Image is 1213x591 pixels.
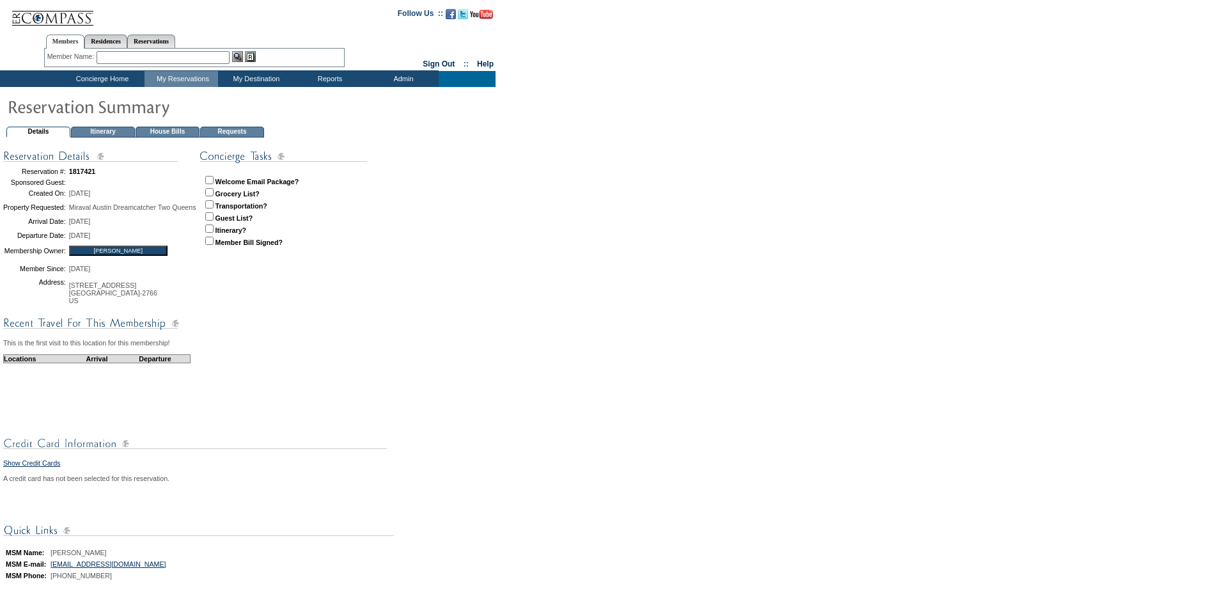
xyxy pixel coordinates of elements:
span: Miraval Austin Dreamcatcher Two Queens [69,203,196,211]
strong: Guest List? [215,214,253,222]
span: [DATE] [69,265,91,272]
span: [DATE] [69,232,91,239]
td: Locations [4,354,74,363]
img: subTtlConRecTravel.gif [3,315,179,331]
td: Requests [200,127,264,138]
img: View [232,51,243,62]
strong: Itinerary? [215,226,247,234]
strong: Grocery List? [215,190,260,198]
div: Member Name: [47,51,97,62]
span: [DATE] [69,217,91,225]
td: Reports [292,71,365,87]
div: A credit card has not been selected for this reservation. [3,475,392,482]
td: Member Since: [3,260,66,278]
a: Follow us on Twitter [458,13,468,20]
img: subTtlConQuickLinks.gif [3,523,394,539]
td: House Bills [136,127,200,138]
td: Arrival Date: [3,214,66,228]
img: Follow us on Twitter [458,9,468,19]
span: [STREET_ADDRESS] [GEOGRAPHIC_DATA]-2766 US [69,281,157,304]
td: My Reservations [145,71,218,87]
a: Residences [84,35,127,48]
td: Departure Date: [3,228,66,242]
img: subTtlConTasks.gif [200,148,367,164]
img: Reservations [245,51,256,62]
b: MSM Name: [6,549,44,556]
b: MSM E-mail: [6,560,46,568]
img: Become our fan on Facebook [446,9,456,19]
span: 1817421 [69,168,96,175]
a: Reservations [127,35,175,48]
td: Created On: [3,186,66,200]
td: Address: [3,278,66,308]
span: [DATE] [69,189,91,197]
a: Members [46,35,85,49]
input: [PERSON_NAME] [69,246,168,256]
td: Property Requested: [3,200,66,214]
span: :: [464,59,469,68]
a: Show Credit Cards [3,459,60,467]
a: Become our fan on Facebook [446,13,456,20]
strong: Welcome Email [215,178,265,185]
a: Help [477,59,494,68]
td: Itinerary [71,127,135,138]
strong: Package? [267,178,299,185]
td: Membership Owner: [3,242,66,260]
td: My Destination [218,71,292,87]
a: Sign Out [423,59,455,68]
img: pgTtlResSummary.gif [7,93,263,119]
td: Concierge Home [57,71,145,87]
span: This is the first visit to this location for this membership! [3,339,170,347]
a: [EMAIL_ADDRESS][DOMAIN_NAME] [51,560,166,568]
td: Follow Us :: [398,8,443,23]
img: Subscribe to our YouTube Channel [470,10,493,19]
td: Arrival [74,354,120,363]
img: subTtlCreditCard.gif [3,436,387,452]
td: Admin [365,71,439,87]
td: Details [6,127,70,138]
b: MSM Phone: [6,572,47,579]
strong: Transportation? [215,202,267,210]
a: Subscribe to our YouTube Channel [470,13,493,20]
td: Sponsored Guest: [3,178,66,186]
td: Departure [120,354,191,363]
span: [PERSON_NAME] [51,549,107,556]
strong: Member Bill Signed? [215,239,283,246]
td: Reservation #: [3,164,66,178]
span: [PHONE_NUMBER] [51,572,112,579]
img: subTtlConResDetails.gif [3,148,179,164]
